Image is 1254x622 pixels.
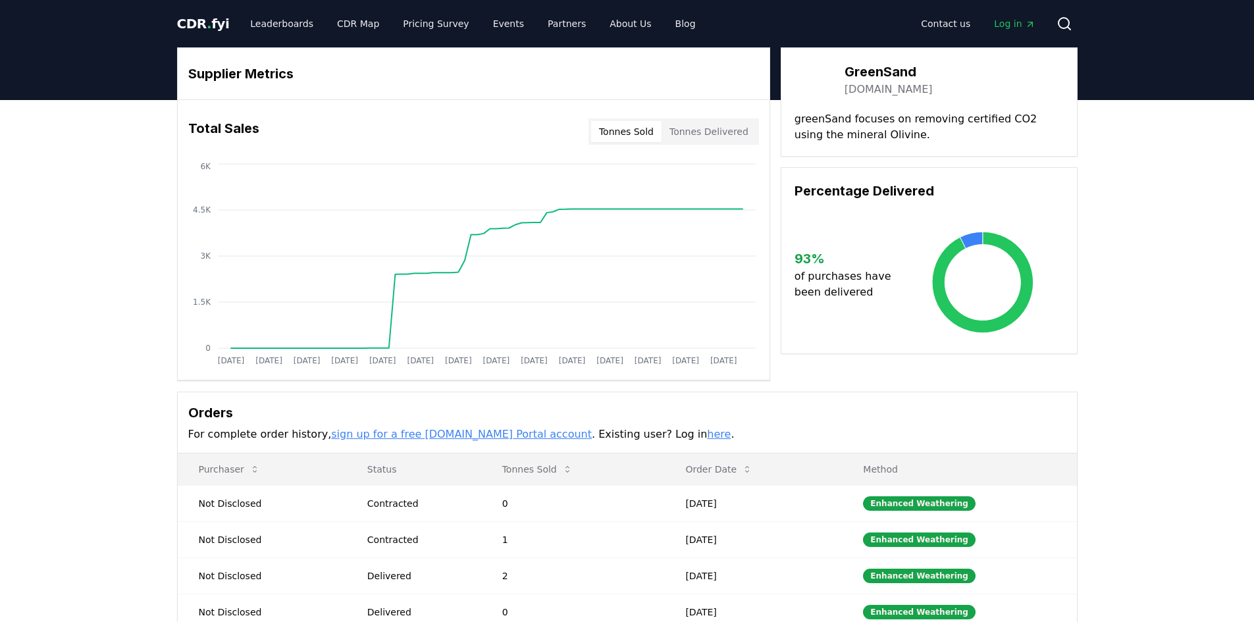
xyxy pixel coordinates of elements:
a: Leaderboards [240,12,324,36]
tspan: [DATE] [672,356,699,365]
p: of purchases have been delivered [795,269,902,300]
tspan: [DATE] [634,356,661,365]
div: Enhanced Weathering [863,569,976,583]
td: Not Disclosed [178,557,346,594]
tspan: [DATE] [483,356,509,365]
div: Contracted [367,497,471,510]
tspan: [DATE] [407,356,434,365]
a: here [707,428,731,440]
a: Pricing Survey [392,12,479,36]
a: sign up for a free [DOMAIN_NAME] Portal account [331,428,592,440]
tspan: [DATE] [558,356,585,365]
nav: Main [240,12,706,36]
button: Tonnes Sold [492,456,583,482]
tspan: [DATE] [369,356,396,365]
h3: Percentage Delivered [795,181,1064,201]
h3: Orders [188,403,1066,423]
tspan: [DATE] [331,356,358,365]
tspan: [DATE] [293,356,320,365]
td: [DATE] [664,521,842,557]
td: 0 [481,485,665,521]
tspan: [DATE] [445,356,472,365]
button: Order Date [675,456,763,482]
td: [DATE] [664,557,842,594]
h3: Total Sales [188,118,259,145]
div: Contracted [367,533,471,546]
tspan: 1.5K [193,298,211,307]
button: Tonnes Sold [591,121,662,142]
div: Delivered [367,606,471,619]
a: Events [483,12,535,36]
td: Not Disclosed [178,521,346,557]
a: Log in [983,12,1045,36]
tspan: [DATE] [710,356,737,365]
a: [DOMAIN_NAME] [845,82,933,97]
td: [DATE] [664,485,842,521]
tspan: [DATE] [596,356,623,365]
nav: Main [910,12,1045,36]
button: Purchaser [188,456,271,482]
a: About Us [599,12,662,36]
p: Method [852,463,1066,476]
div: Delivered [367,569,471,583]
a: Partners [537,12,596,36]
h3: 93 % [795,249,902,269]
div: Enhanced Weathering [863,605,976,619]
p: greenSand focuses on removing certified CO2 using the mineral Olivine. [795,111,1064,143]
tspan: 3K [200,251,211,261]
td: 1 [481,521,665,557]
tspan: [DATE] [255,356,282,365]
p: For complete order history, . Existing user? Log in . [188,427,1066,442]
tspan: 6K [200,162,211,171]
a: CDR.fyi [177,14,230,33]
a: Blog [665,12,706,36]
tspan: 0 [205,344,211,353]
h3: Supplier Metrics [188,64,759,84]
tspan: 4.5K [193,205,211,215]
a: Contact us [910,12,981,36]
img: GreenSand-logo [795,61,831,98]
div: Enhanced Weathering [863,532,976,547]
td: Not Disclosed [178,485,346,521]
h3: GreenSand [845,62,933,82]
td: 2 [481,557,665,594]
a: CDR Map [327,12,390,36]
p: Status [357,463,471,476]
tspan: [DATE] [217,356,244,365]
div: Enhanced Weathering [863,496,976,511]
button: Tonnes Delivered [662,121,756,142]
span: . [207,16,211,32]
span: CDR fyi [177,16,230,32]
span: Log in [994,17,1035,30]
tspan: [DATE] [521,356,548,365]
